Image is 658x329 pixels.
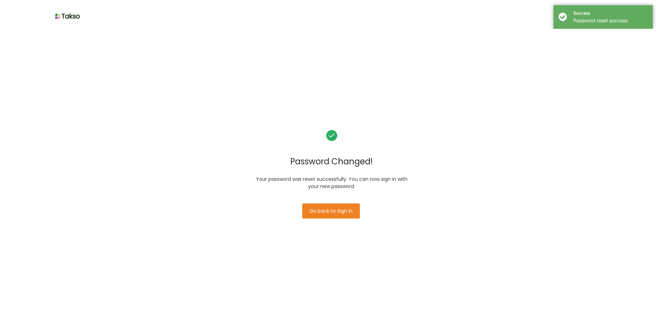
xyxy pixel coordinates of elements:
[241,150,423,168] label: Password Changed!
[573,10,648,16] h4: Success
[302,203,360,219] button: Go back to Sign In
[256,176,407,183] span: Your password was reset successfully. You can now sign in with
[326,130,337,141] img: greenCorrect
[55,11,80,21] img: loginLogo
[573,18,648,24] div: Password reset success
[308,183,355,190] span: your new password.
